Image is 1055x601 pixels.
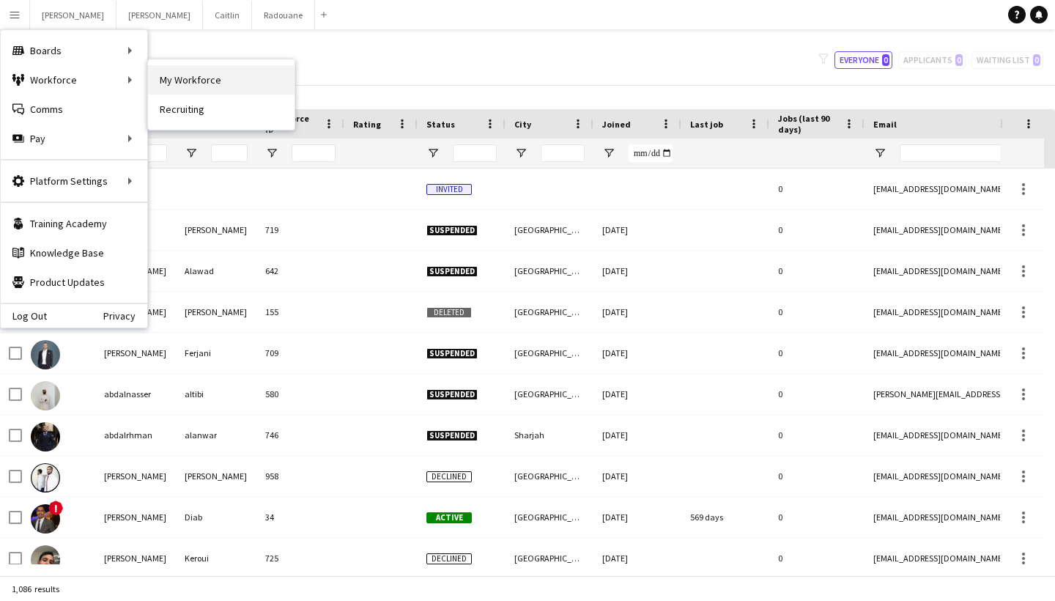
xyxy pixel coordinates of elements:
[148,65,295,95] a: My Workforce
[426,184,472,195] span: Invited
[176,497,256,537] div: Diab
[506,538,593,578] div: [GEOGRAPHIC_DATA]
[426,430,478,441] span: Suspended
[176,210,256,250] div: [PERSON_NAME]
[31,381,60,410] img: abdalnasser altibi
[1,95,147,124] a: Comms
[426,348,478,359] span: Suspended
[31,422,60,451] img: abdalrhman alanwar
[426,512,472,523] span: Active
[602,119,631,130] span: Joined
[1,36,147,65] div: Boards
[506,456,593,496] div: [GEOGRAPHIC_DATA]
[95,415,176,455] div: abdalrhman
[426,225,478,236] span: Suspended
[882,54,889,66] span: 0
[769,169,865,209] div: 0
[426,471,472,482] span: Declined
[834,51,892,69] button: Everyone0
[1,65,147,95] div: Workforce
[292,144,336,162] input: Workforce ID Filter Input
[148,95,295,124] a: Recruiting
[769,538,865,578] div: 0
[176,456,256,496] div: [PERSON_NAME]
[769,374,865,414] div: 0
[31,463,60,493] img: Abdel Jaleel Elsharief
[506,374,593,414] div: [GEOGRAPHIC_DATA]
[593,210,681,250] div: [DATE]
[873,147,886,160] button: Open Filter Menu
[769,497,865,537] div: 0
[541,144,585,162] input: City Filter Input
[31,545,60,575] img: Abdelghani Keroui
[593,333,681,373] div: [DATE]
[95,333,176,373] div: [PERSON_NAME]
[256,251,344,291] div: 642
[256,415,344,455] div: 746
[593,456,681,496] div: [DATE]
[1,268,147,297] a: Product Updates
[690,119,723,130] span: Last job
[176,333,256,373] div: Ferjani
[629,144,673,162] input: Joined Filter Input
[1,166,147,196] div: Platform Settings
[176,292,256,332] div: [PERSON_NAME]
[426,266,478,277] span: Suspended
[176,251,256,291] div: Alawad
[769,210,865,250] div: 0
[1,238,147,268] a: Knowledge Base
[506,210,593,250] div: [GEOGRAPHIC_DATA]
[593,374,681,414] div: [DATE]
[103,310,147,322] a: Privacy
[256,333,344,373] div: 709
[1,124,147,153] div: Pay
[426,119,455,130] span: Status
[252,1,315,29] button: Radouane
[31,340,60,369] img: Abdallah Ferjani
[426,553,472,564] span: Declined
[593,538,681,578] div: [DATE]
[593,292,681,332] div: [DATE]
[265,147,278,160] button: Open Filter Menu
[176,415,256,455] div: alanwar
[769,415,865,455] div: 0
[31,504,60,534] img: Abdel rahman Diab
[506,292,593,332] div: [GEOGRAPHIC_DATA]
[185,147,198,160] button: Open Filter Menu
[95,374,176,414] div: abdalnasser
[514,119,531,130] span: City
[426,389,478,400] span: Suspended
[256,292,344,332] div: 155
[176,374,256,414] div: altibi
[256,497,344,537] div: 34
[203,1,252,29] button: Caitlin
[211,144,248,162] input: Last Name Filter Input
[506,251,593,291] div: [GEOGRAPHIC_DATA]
[602,147,615,160] button: Open Filter Menu
[506,333,593,373] div: [GEOGRAPHIC_DATA]
[769,251,865,291] div: 0
[514,147,527,160] button: Open Filter Menu
[256,456,344,496] div: 958
[426,307,472,318] span: Deleted
[506,497,593,537] div: [GEOGRAPHIC_DATA]
[30,1,116,29] button: [PERSON_NAME]
[256,374,344,414] div: 580
[116,1,203,29] button: [PERSON_NAME]
[426,147,440,160] button: Open Filter Menu
[1,209,147,238] a: Training Academy
[593,497,681,537] div: [DATE]
[256,538,344,578] div: 725
[681,497,769,537] div: 569 days
[176,538,256,578] div: Keroui
[769,456,865,496] div: 0
[453,144,497,162] input: Status Filter Input
[593,251,681,291] div: [DATE]
[95,456,176,496] div: [PERSON_NAME]
[769,333,865,373] div: 0
[873,119,897,130] span: Email
[95,538,176,578] div: [PERSON_NAME]
[769,292,865,332] div: 0
[130,144,167,162] input: First Name Filter Input
[353,119,381,130] span: Rating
